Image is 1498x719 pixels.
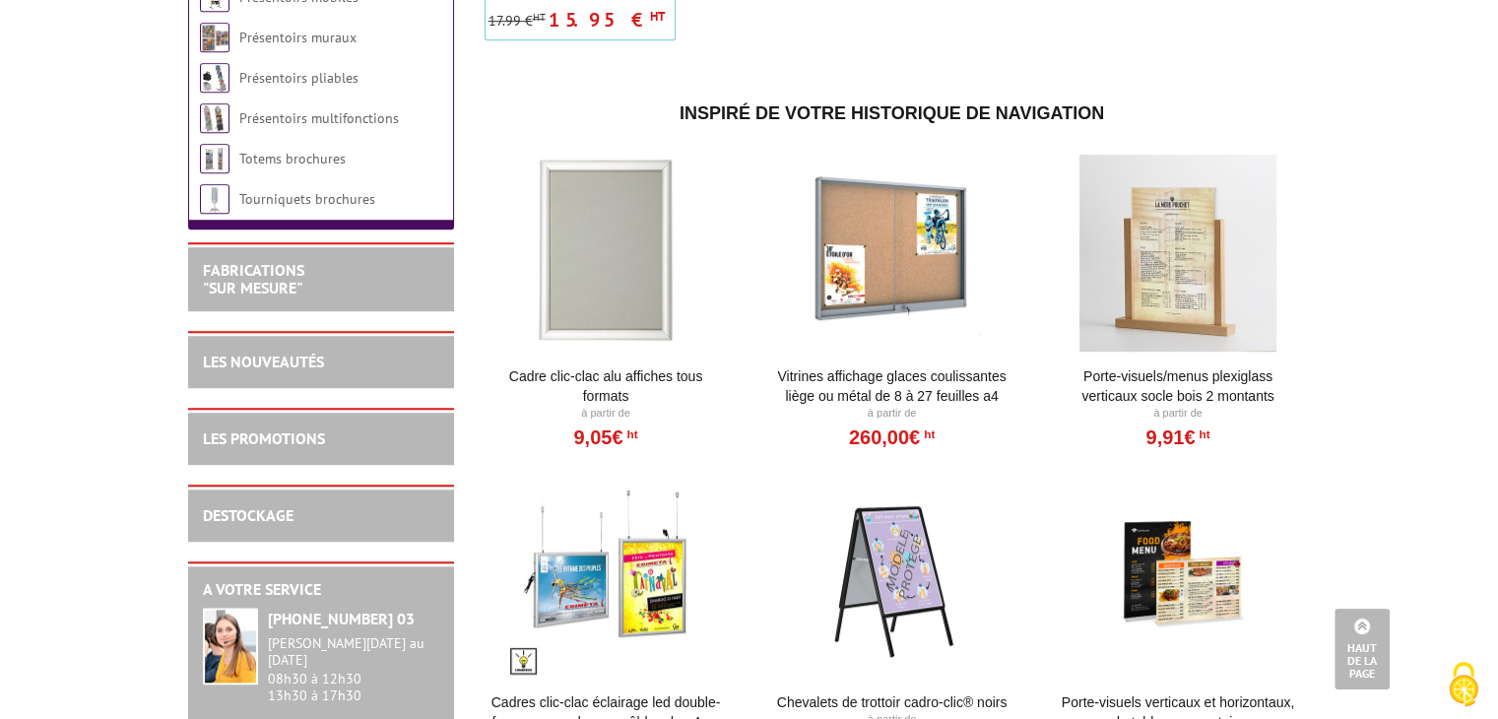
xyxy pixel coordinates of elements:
h2: A votre service [203,581,439,599]
p: À partir de [1057,406,1300,422]
img: Totems brochures [200,144,229,173]
button: Cookies (fenêtre modale) [1429,652,1498,719]
div: [PERSON_NAME][DATE] au [DATE] [268,635,439,669]
a: Présentoirs muraux [239,29,357,46]
span: Inspiré de votre historique de navigation [680,103,1104,123]
a: 260,00€HT [849,431,935,443]
a: Présentoirs multifonctions [239,109,399,127]
a: Cadre Clic-Clac Alu affiches tous formats [485,366,728,406]
a: Totems brochures [239,150,346,167]
a: Tourniquets brochures [239,190,375,208]
p: 17.99 € [488,14,546,29]
a: 9,05€HT [573,431,637,443]
sup: HT [920,427,935,441]
p: À partir de [770,406,1013,422]
a: FABRICATIONS"Sur Mesure" [203,260,304,297]
a: Haut de la page [1335,609,1390,689]
sup: HT [650,8,665,25]
p: 15.95 € [549,14,665,26]
img: Présentoirs muraux [200,23,229,52]
p: À partir de [485,406,728,422]
img: Tourniquets brochures [200,184,229,214]
a: LES PROMOTIONS [203,428,325,448]
img: widget-service.jpg [203,608,258,685]
sup: HT [1195,427,1209,441]
a: LES NOUVEAUTÉS [203,352,324,371]
sup: HT [533,10,546,24]
a: DESTOCKAGE [203,505,293,525]
a: 9,91€HT [1145,431,1209,443]
img: Présentoirs pliables [200,63,229,93]
sup: HT [622,427,637,441]
a: Porte-Visuels/Menus Plexiglass Verticaux Socle Bois 2 Montants [1057,366,1300,406]
img: Cookies (fenêtre modale) [1439,660,1488,709]
div: 08h30 à 12h30 13h30 à 17h30 [268,635,439,703]
strong: [PHONE_NUMBER] 03 [268,609,415,628]
a: Présentoirs pliables [239,69,358,87]
a: Vitrines affichage glaces coulissantes liège ou métal de 8 à 27 feuilles A4 [770,366,1013,406]
a: Chevalets de trottoir Cadro-Clic® Noirs [770,692,1013,712]
img: Présentoirs multifonctions [200,103,229,133]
